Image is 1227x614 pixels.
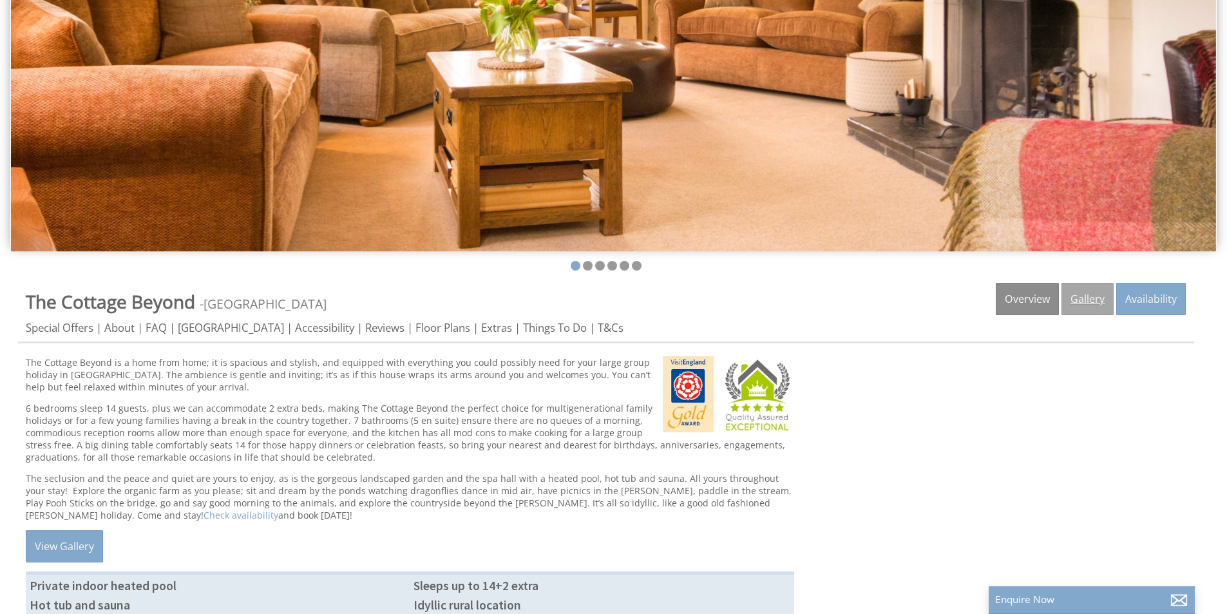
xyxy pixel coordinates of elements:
img: Visit England - Gold Award [663,356,714,432]
p: The seclusion and the peace and quiet are yours to enjoy, as is the gorgeous landscaped garden an... [26,472,794,521]
p: Enquire Now [995,593,1188,606]
a: About [104,320,135,335]
a: T&Cs [598,320,623,335]
a: [GEOGRAPHIC_DATA] [178,320,284,335]
li: Private indoor heated pool [26,576,410,595]
a: Extras [481,320,512,335]
a: Overview [996,283,1059,315]
span: - [200,295,327,312]
a: Things To Do [523,320,587,335]
a: Floor Plans [415,320,470,335]
a: Gallery [1061,283,1114,315]
a: [GEOGRAPHIC_DATA] [204,295,327,312]
p: 6 bedrooms sleep 14 guests, plus we can accommodate 2 extra beds, making The Cottage Beyond the p... [26,402,794,463]
li: Sleeps up to 14+2 extra [410,576,794,595]
a: View Gallery [26,530,103,562]
a: Availability [1116,283,1186,315]
span: The Cottage Beyond [26,289,195,314]
p: The Cottage Beyond is a home from home; it is spacious and stylish, and equipped with everything ... [26,356,794,393]
a: Special Offers [26,320,93,335]
a: Reviews [365,320,404,335]
a: Check availability [204,509,278,521]
a: The Cottage Beyond [26,289,200,314]
img: Sleeps12.com - Quality Assured - 5 Star Exceptional Award [719,356,794,432]
a: Accessibility [295,320,354,335]
a: FAQ [146,320,167,335]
